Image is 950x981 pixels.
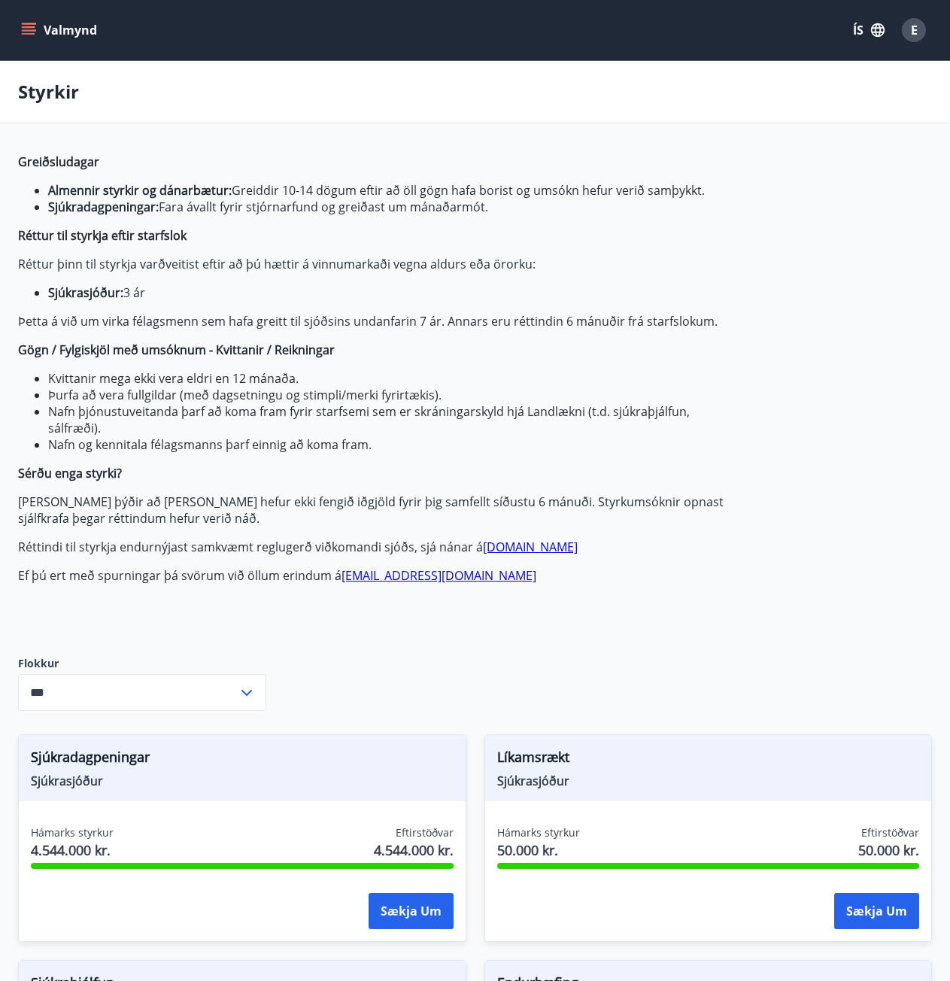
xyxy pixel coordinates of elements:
[18,313,728,330] p: Þetta á við um virka félagsmenn sem hafa greitt til sjóðsins undanfarin 7 ár. Annars eru réttindi...
[48,199,728,215] li: Fara ávallt fyrir stjórnarfund og greiðast um mánaðarmót.
[845,17,893,44] button: ÍS
[48,403,728,436] li: Nafn þjónustuveitanda þarf að koma fram fyrir starfsemi sem er skráningarskyld hjá Landlækni (t.d...
[483,539,578,555] a: [DOMAIN_NAME]
[497,747,920,773] span: Líkamsrækt
[396,825,454,840] span: Eftirstöðvar
[374,840,454,860] span: 4.544.000 kr.
[31,747,454,773] span: Sjúkradagpeningar
[48,182,232,199] strong: Almennir styrkir og dánarbætur:
[18,465,122,481] strong: Sérðu enga styrki?
[896,12,932,48] button: E
[31,840,114,860] span: 4.544.000 kr.
[31,773,454,789] span: Sjúkrasjóður
[497,773,920,789] span: Sjúkrasjóður
[18,539,728,555] p: Réttindi til styrkja endurnýjast samkvæmt reglugerð viðkomandi sjóðs, sjá nánar á
[18,227,187,244] strong: Réttur til styrkja eftir starfslok
[18,342,335,358] strong: Gögn / Fylgiskjöl með umsóknum - Kvittanir / Reikningar
[48,436,728,453] li: Nafn og kennitala félagsmanns þarf einnig að koma fram.
[341,567,536,584] a: [EMAIL_ADDRESS][DOMAIN_NAME]
[31,825,114,840] span: Hámarks styrkur
[48,370,728,387] li: Kvittanir mega ekki vera eldri en 12 mánaða.
[18,567,728,584] p: Ef þú ert með spurningar þá svörum við öllum erindum á
[858,840,919,860] span: 50.000 kr.
[18,153,99,170] strong: Greiðsludagar
[48,199,159,215] strong: Sjúkradagpeningar:
[18,656,266,671] label: Flokkur
[497,840,580,860] span: 50.000 kr.
[861,825,919,840] span: Eftirstöðvar
[911,22,918,38] span: E
[18,79,79,105] p: Styrkir
[48,284,123,301] strong: Sjúkrasjóður:
[48,182,728,199] li: Greiddir 10-14 dögum eftir að öll gögn hafa borist og umsókn hefur verið samþykkt.
[497,825,580,840] span: Hámarks styrkur
[48,284,728,301] li: 3 ár
[18,256,728,272] p: Réttur þinn til styrkja varðveitist eftir að þú hættir á vinnumarkaði vegna aldurs eða örorku:
[48,387,728,403] li: Þurfa að vera fullgildar (með dagsetningu og stimpli/merki fyrirtækis).
[18,17,103,44] button: menu
[18,494,728,527] p: [PERSON_NAME] þýðir að [PERSON_NAME] hefur ekki fengið iðgjöld fyrir þig samfellt síðustu 6 mánuð...
[369,893,454,929] button: Sækja um
[834,893,919,929] button: Sækja um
